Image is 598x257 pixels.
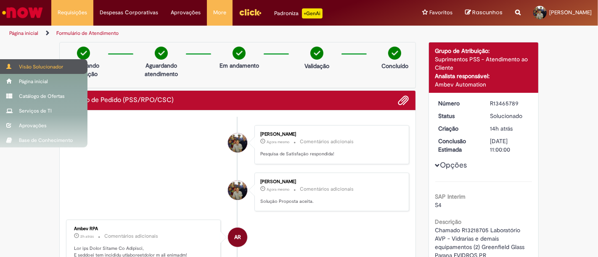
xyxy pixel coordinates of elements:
b: SAP Interim [435,193,466,200]
div: 31/08/2025 17:56:56 [490,124,529,133]
div: Grupo de Atribuição: [435,47,532,55]
small: Comentários adicionais [300,186,354,193]
small: Comentários adicionais [300,138,354,145]
button: Adicionar anexos [398,95,409,106]
span: AR [234,227,241,247]
time: 01/09/2025 05:33:22 [80,234,94,239]
p: Concluído [381,62,408,70]
time: 31/08/2025 17:56:56 [490,125,513,132]
img: check-circle-green.png [310,47,323,60]
div: [DATE] 11:00:00 [490,137,529,154]
div: Padroniza [274,8,323,18]
small: Comentários adicionais [104,233,158,240]
span: Aprovações [171,8,201,17]
a: Formulário de Atendimento [56,30,119,37]
a: Página inicial [9,30,38,37]
span: Agora mesmo [267,139,289,144]
div: Analista responsável: [435,72,532,80]
span: Favoritos [429,8,452,17]
img: ServiceNow [1,4,44,21]
b: Descrição [435,218,462,226]
dt: Conclusão Estimada [432,137,484,154]
span: More [213,8,226,17]
div: Ambev RPA [228,228,247,247]
span: 14h atrás [490,125,513,132]
img: check-circle-green.png [388,47,401,60]
time: 01/09/2025 07:47:34 [267,187,289,192]
span: Requisições [58,8,87,17]
p: Validação [304,62,329,70]
span: Rascunhos [472,8,503,16]
div: Lucas Xavier De Oliveira [228,181,247,200]
div: Ambev RPA [74,226,214,231]
div: [PERSON_NAME] [260,132,400,137]
p: Pesquisa de Satisfação respondida! [260,151,400,157]
span: Despesas Corporativas [100,8,158,17]
dt: Criação [432,124,484,133]
img: check-circle-green.png [155,47,168,60]
dt: Status [432,112,484,120]
span: [PERSON_NAME] [549,9,592,16]
div: Lucas Xavier De Oliveira [228,133,247,152]
p: Solução Proposta aceita. [260,198,400,205]
div: Solucionado [490,112,529,120]
div: R13465789 [490,99,529,108]
time: 01/09/2025 07:47:42 [267,139,289,144]
div: Ambev Automation [435,80,532,89]
span: Agora mesmo [267,187,289,192]
h2: Criação de Pedido (PSS/RPO/CSC) Histórico de tíquete [66,97,174,104]
img: check-circle-green.png [77,47,90,60]
span: 2h atrás [80,234,94,239]
img: check-circle-green.png [233,47,246,60]
div: [PERSON_NAME] [260,179,400,184]
dt: Número [432,99,484,108]
div: Suprimentos PSS - Atendimento ao Cliente [435,55,532,72]
p: Em andamento [220,61,259,70]
span: S4 [435,201,442,209]
p: Aguardando atendimento [141,61,182,78]
a: Rascunhos [465,9,503,17]
img: click_logo_yellow_360x200.png [239,6,262,18]
p: +GenAi [302,8,323,18]
ul: Trilhas de página [6,26,392,41]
